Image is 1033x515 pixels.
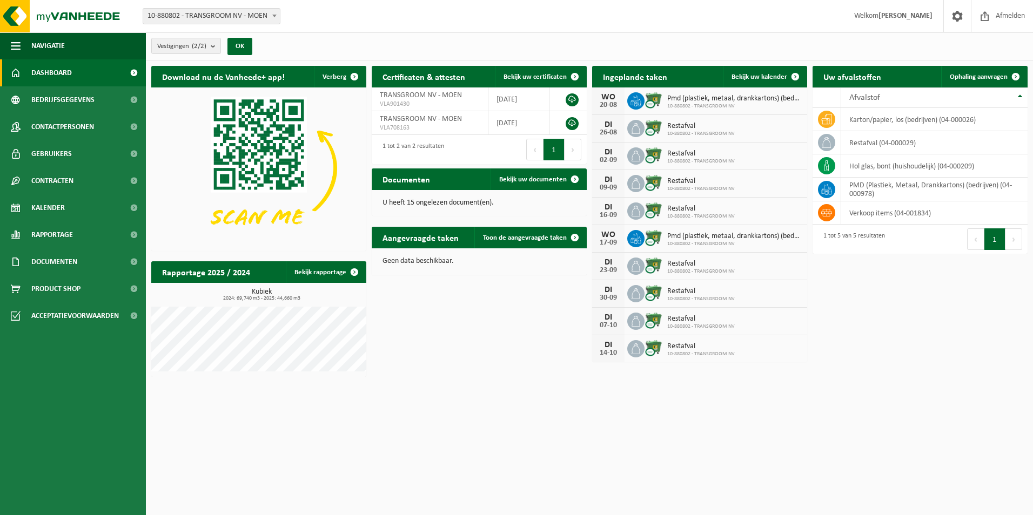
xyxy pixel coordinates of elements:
[598,313,619,322] div: DI
[598,120,619,129] div: DI
[667,131,735,137] span: 10-880802 - TRANSGROOM NV
[286,261,365,283] a: Bekijk rapportage
[598,101,619,109] div: 20-08
[499,176,567,183] span: Bekijk uw documenten
[380,124,480,132] span: VLA708163
[598,93,619,101] div: WO
[323,73,346,80] span: Verberg
[645,201,663,219] img: WB-0660-CU
[723,66,806,87] a: Bekijk uw kalender
[380,100,480,109] span: VLA901430
[598,239,619,247] div: 17-09
[645,228,663,247] img: WB-0660-CU
[377,138,444,161] div: 1 tot 2 van 2 resultaten
[598,148,619,157] div: DI
[598,322,619,329] div: 07-10
[667,150,735,158] span: Restafval
[31,167,73,194] span: Contracten
[645,283,663,302] img: WB-0660-CU
[314,66,365,87] button: Verberg
[31,275,81,302] span: Product Shop
[667,323,735,330] span: 10-880802 - TRANSGROOM NV
[380,91,462,99] span: TRANSGROOM NV - MOEN
[984,228,1005,250] button: 1
[31,59,72,86] span: Dashboard
[504,73,567,80] span: Bekijk uw certificaten
[227,38,252,55] button: OK
[383,199,576,207] p: U heeft 15 ongelezen document(en).
[841,178,1028,201] td: PMD (Plastiek, Metaal, Drankkartons) (bedrijven) (04-000978)
[151,87,366,249] img: Download de VHEPlus App
[151,38,221,54] button: Vestigingen(2/2)
[667,342,735,351] span: Restafval
[967,228,984,250] button: Previous
[565,139,581,160] button: Next
[31,113,94,140] span: Contactpersonen
[151,261,261,282] h2: Rapportage 2025 / 2024
[31,302,119,329] span: Acceptatievoorwaarden
[667,186,735,192] span: 10-880802 - TRANSGROOM NV
[841,131,1028,154] td: restafval (04-000029)
[645,146,663,164] img: WB-0660-CU
[667,122,735,131] span: Restafval
[526,139,544,160] button: Previous
[474,227,586,248] a: Toon de aangevraagde taken
[598,294,619,302] div: 30-09
[667,94,802,103] span: Pmd (plastiek, metaal, drankkartons) (bedrijven)
[598,349,619,357] div: 14-10
[372,168,441,189] h2: Documenten
[483,234,567,241] span: Toon de aangevraagde taken
[495,66,586,87] a: Bekijk uw certificaten
[645,118,663,137] img: WB-0660-CU
[667,260,735,268] span: Restafval
[157,288,366,301] h3: Kubiek
[598,129,619,137] div: 26-08
[667,268,735,275] span: 10-880802 - TRANSGROOM NV
[645,91,663,109] img: WB-0660-CU
[31,221,73,248] span: Rapportage
[143,8,280,24] span: 10-880802 - TRANSGROOM NV - MOEN
[667,177,735,186] span: Restafval
[598,184,619,192] div: 09-09
[645,256,663,274] img: WB-0660-CU
[31,248,77,275] span: Documenten
[598,203,619,212] div: DI
[31,194,65,221] span: Kalender
[645,338,663,357] img: WB-0660-CU
[488,111,549,135] td: [DATE]
[372,227,469,248] h2: Aangevraagde taken
[667,205,735,213] span: Restafval
[598,231,619,239] div: WO
[849,93,880,102] span: Afvalstof
[878,12,933,20] strong: [PERSON_NAME]
[667,296,735,302] span: 10-880802 - TRANSGROOM NV
[192,43,206,50] count: (2/2)
[667,213,735,220] span: 10-880802 - TRANSGROOM NV
[841,108,1028,131] td: karton/papier, los (bedrijven) (04-000026)
[645,311,663,329] img: WB-0660-CU
[667,351,735,357] span: 10-880802 - TRANSGROOM NV
[383,257,576,265] p: Geen data beschikbaar.
[380,115,462,123] span: TRANSGROOM NV - MOEN
[598,212,619,219] div: 16-09
[31,86,95,113] span: Bedrijfsgegevens
[598,267,619,274] div: 23-09
[841,201,1028,225] td: verkoop items (04-001834)
[667,103,802,110] span: 10-880802 - TRANSGROOM NV
[667,158,735,165] span: 10-880802 - TRANSGROOM NV
[1005,228,1022,250] button: Next
[491,168,586,190] a: Bekijk uw documenten
[667,232,802,241] span: Pmd (plastiek, metaal, drankkartons) (bedrijven)
[813,66,892,87] h2: Uw afvalstoffen
[592,66,678,87] h2: Ingeplande taken
[143,9,280,24] span: 10-880802 - TRANSGROOM NV - MOEN
[31,32,65,59] span: Navigatie
[941,66,1027,87] a: Ophaling aanvragen
[151,66,296,87] h2: Download nu de Vanheede+ app!
[372,66,476,87] h2: Certificaten & attesten
[31,140,72,167] span: Gebruikers
[818,227,885,251] div: 1 tot 5 van 5 resultaten
[598,286,619,294] div: DI
[667,241,802,247] span: 10-880802 - TRANSGROOM NV
[645,173,663,192] img: WB-0660-CU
